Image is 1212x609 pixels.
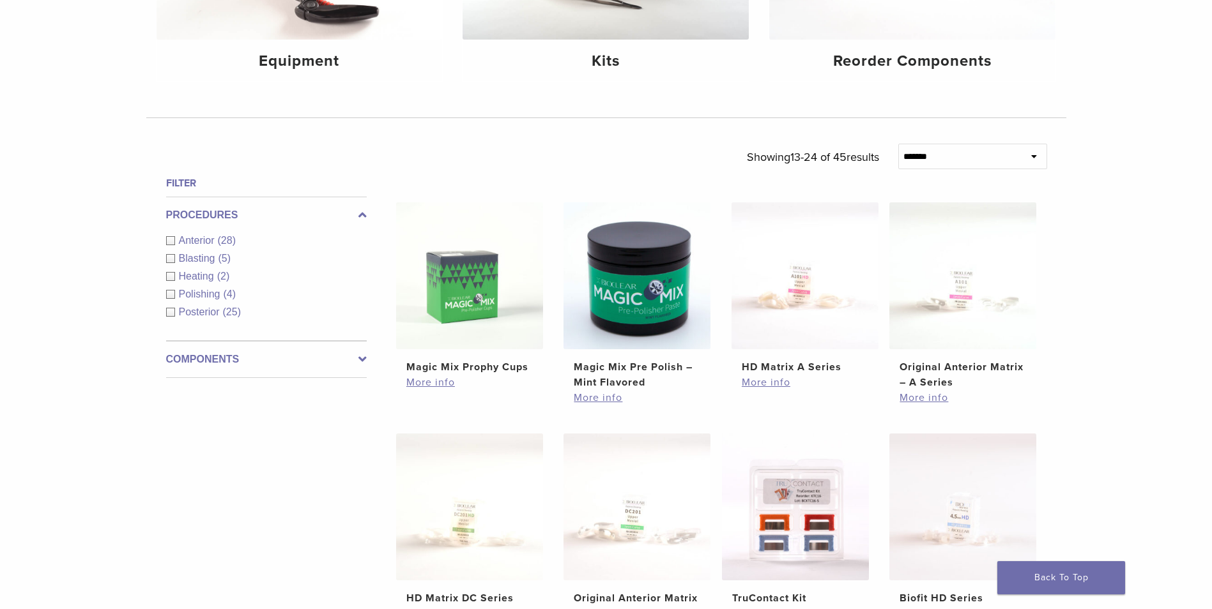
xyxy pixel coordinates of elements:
[732,590,859,606] h2: TruContact Kit
[406,375,533,390] a: More info
[722,433,869,580] img: TruContact Kit
[179,253,219,264] span: Blasting
[167,50,433,73] h4: Equipment
[166,207,367,223] label: Procedures
[179,235,218,246] span: Anterior
[166,352,367,367] label: Components
[179,306,223,317] span: Posterior
[218,235,236,246] span: (28)
[790,150,847,164] span: 13-24 of 45
[473,50,739,73] h4: Kits
[889,433,1036,580] img: Biofit HD Series
[166,176,367,191] h4: Filter
[732,202,878,349] img: HD Matrix A Series
[218,253,231,264] span: (5)
[900,359,1026,390] h2: Original Anterior Matrix – A Series
[742,359,868,375] h2: HD Matrix A Series
[223,306,241,317] span: (25)
[395,202,544,375] a: Magic Mix Prophy CupsMagic Mix Prophy Cups
[564,202,710,349] img: Magic Mix Pre Polish - Mint Flavored
[889,433,1038,606] a: Biofit HD SeriesBiofit HD Series
[564,433,710,580] img: Original Anterior Matrix - DC Series
[574,390,700,405] a: More info
[395,433,544,606] a: HD Matrix DC SeriesHD Matrix DC Series
[742,375,868,390] a: More info
[779,50,1045,73] h4: Reorder Components
[223,289,236,299] span: (4)
[179,271,217,282] span: Heating
[179,289,224,299] span: Polishing
[406,590,533,606] h2: HD Matrix DC Series
[900,590,1026,606] h2: Biofit HD Series
[997,561,1125,594] a: Back To Top
[396,433,543,580] img: HD Matrix DC Series
[396,202,543,349] img: Magic Mix Prophy Cups
[747,144,879,170] p: Showing results
[406,359,533,375] h2: Magic Mix Prophy Cups
[731,202,880,375] a: HD Matrix A SeriesHD Matrix A Series
[563,202,712,390] a: Magic Mix Pre Polish - Mint FlavoredMagic Mix Pre Polish – Mint Flavored
[900,390,1026,405] a: More info
[721,433,870,606] a: TruContact KitTruContact Kit
[889,202,1038,390] a: Original Anterior Matrix - A SeriesOriginal Anterior Matrix – A Series
[574,359,700,390] h2: Magic Mix Pre Polish – Mint Flavored
[889,202,1036,349] img: Original Anterior Matrix - A Series
[217,271,230,282] span: (2)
